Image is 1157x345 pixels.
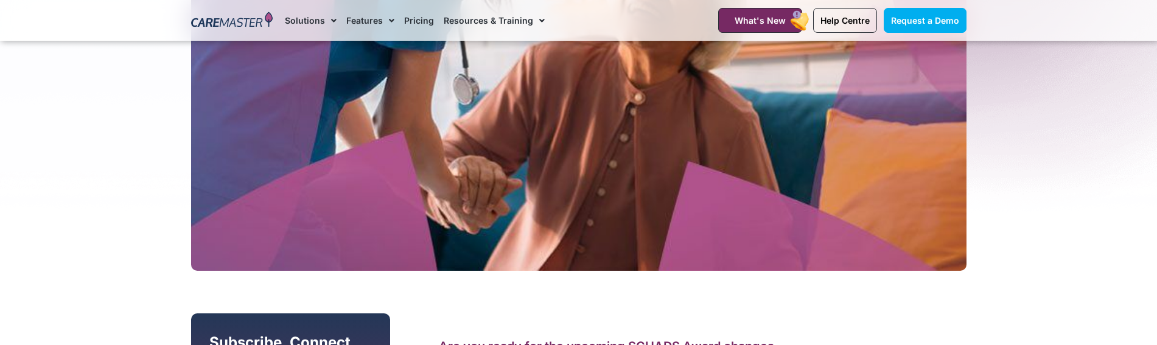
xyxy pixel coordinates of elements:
a: What's New [718,8,802,33]
img: CareMaster Logo [191,12,273,30]
a: Request a Demo [884,8,966,33]
span: Request a Demo [891,15,959,26]
span: What's New [735,15,786,26]
a: Help Centre [813,8,877,33]
span: Help Centre [820,15,870,26]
